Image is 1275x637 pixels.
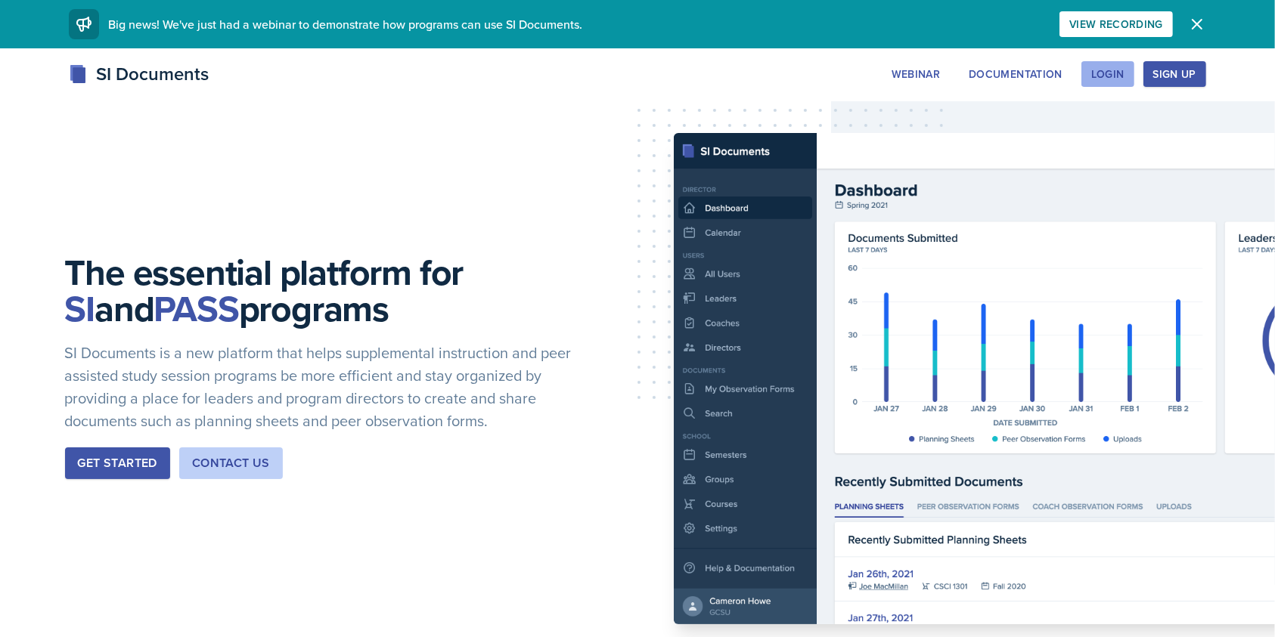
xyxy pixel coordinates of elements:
div: SI Documents [69,60,209,88]
button: Get Started [65,447,170,479]
div: Login [1091,68,1125,80]
button: Documentation [959,61,1072,87]
div: Documentation [969,68,1062,80]
div: Get Started [78,454,157,472]
div: View Recording [1069,18,1163,30]
div: Webinar [892,68,940,80]
div: Contact Us [192,454,270,472]
div: Sign Up [1153,68,1196,80]
button: Contact Us [179,447,283,479]
button: View Recording [1059,11,1173,37]
span: Big news! We've just had a webinar to demonstrate how programs can use SI Documents. [108,16,582,32]
button: Webinar [882,61,950,87]
button: Sign Up [1143,61,1206,87]
button: Login [1081,61,1134,87]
